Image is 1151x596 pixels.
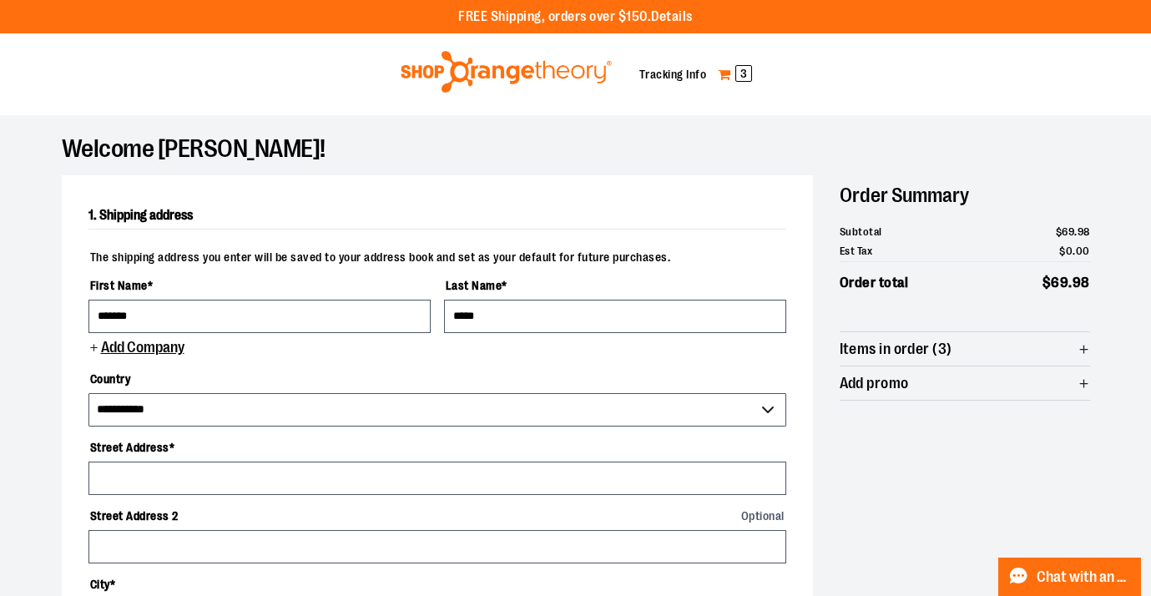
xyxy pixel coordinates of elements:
[88,340,184,358] button: Add Company
[88,243,786,265] p: The shipping address you enter will be saved to your address book and set as your default for fut...
[1068,275,1073,290] span: .
[1073,275,1090,290] span: 98
[840,332,1090,366] button: Items in order (3)
[62,142,1090,155] h1: Welcome [PERSON_NAME]!
[651,9,693,24] a: Details
[1037,569,1131,585] span: Chat with an Expert
[88,202,786,230] h2: 1. Shipping address
[741,510,785,522] span: Optional
[840,272,909,294] span: Order total
[639,68,707,81] a: Tracking Info
[88,502,786,530] label: Street Address 2
[1059,245,1066,257] span: $
[1062,225,1074,238] span: 69
[840,243,873,260] span: Est Tax
[88,271,431,300] label: First Name *
[1074,225,1078,238] span: .
[1056,225,1063,238] span: $
[1066,245,1073,257] span: 0
[840,366,1090,400] button: Add promo
[1078,225,1090,238] span: 98
[998,558,1142,596] button: Chat with an Expert
[735,65,752,82] span: 3
[444,271,786,300] label: Last Name *
[99,340,184,356] span: Add Company
[840,175,1090,215] h2: Order Summary
[1076,245,1090,257] span: 00
[840,341,952,357] span: Items in order (3)
[88,365,786,393] label: Country
[458,8,693,27] p: FREE Shipping, orders over $150.
[1051,275,1068,290] span: 69
[1073,245,1076,257] span: .
[398,51,614,93] img: Shop Orangetheory
[840,376,909,391] span: Add promo
[88,433,786,462] label: Street Address *
[840,224,882,240] span: Subtotal
[1042,275,1052,290] span: $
